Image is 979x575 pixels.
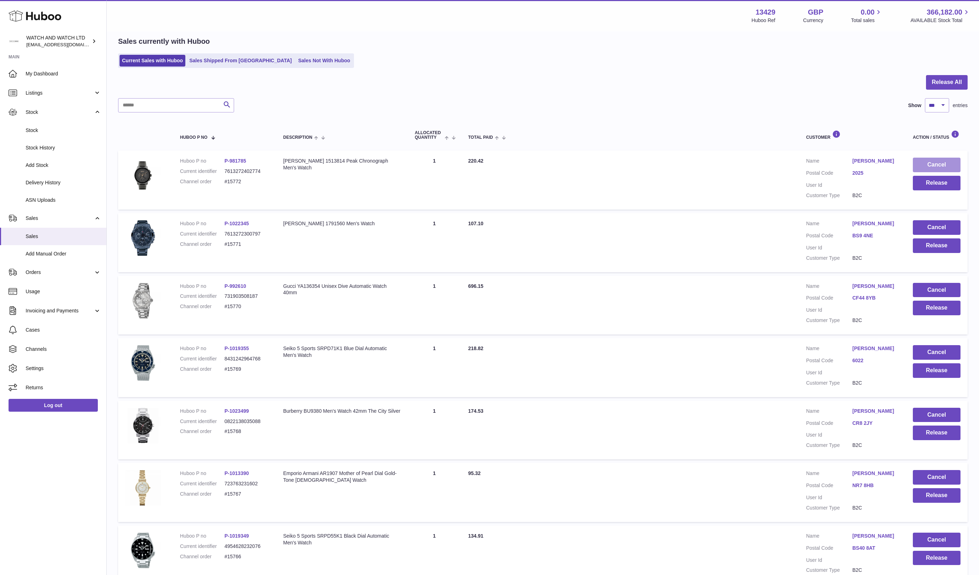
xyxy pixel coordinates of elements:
[851,17,883,24] span: Total sales
[26,307,94,314] span: Invoicing and Payments
[224,303,269,310] dd: #15770
[806,533,852,541] dt: Name
[852,158,899,164] a: [PERSON_NAME]
[803,17,824,24] div: Currency
[851,7,883,24] a: 0.00 Total sales
[26,179,101,186] span: Delivery History
[852,567,899,574] dd: B2C
[913,363,961,378] button: Release
[852,482,899,489] a: NR7 8HB
[224,283,246,289] a: P-992610
[180,158,224,164] dt: Huboo P no
[224,553,269,560] dd: #15766
[180,418,224,425] dt: Current identifier
[806,432,852,438] dt: User Id
[224,355,269,362] dd: 8431242964768
[468,135,493,140] span: Total paid
[806,220,852,229] dt: Name
[224,178,269,185] dd: #15772
[224,345,249,351] a: P-1019355
[852,317,899,324] dd: B2C
[187,55,294,67] a: Sales Shipped From [GEOGRAPHIC_DATA]
[224,168,269,175] dd: 7613272402774
[806,130,899,140] div: Customer
[852,420,899,427] a: CR8 2JY
[852,545,899,552] a: BS40 8AT
[852,357,899,364] a: 6022
[26,35,90,48] div: WATCH AND WATCH LTD
[180,231,224,237] dt: Current identifier
[283,345,401,359] div: Seiko 5 Sports SRPD71K1 Blue Dial Automatic Men's Watch
[125,283,161,318] img: 1718701278.jpg
[26,233,101,240] span: Sales
[806,420,852,428] dt: Postal Code
[125,470,161,506] img: 1727865049.jpg
[852,232,899,239] a: BS9 4NE
[806,567,852,574] dt: Customer Type
[283,408,401,415] div: Burberry BU9380 Men's Watch 42mm The City Silver
[806,244,852,251] dt: User Id
[26,109,94,116] span: Stock
[910,7,970,24] a: 366,182.00 AVAILABLE Stock Total
[408,213,461,272] td: 1
[180,168,224,175] dt: Current identifier
[224,231,269,237] dd: 7613272300797
[120,55,185,67] a: Current Sales with Huboo
[806,369,852,376] dt: User Id
[180,241,224,248] dt: Channel order
[180,303,224,310] dt: Channel order
[26,162,101,169] span: Add Stock
[224,543,269,550] dd: 4954628232076
[296,55,353,67] a: Sales Not With Huboo
[913,470,961,485] button: Cancel
[806,482,852,491] dt: Postal Code
[125,220,161,256] img: 1732797301.jpg
[913,130,961,140] div: Action / Status
[852,442,899,449] dd: B2C
[913,426,961,440] button: Release
[283,533,401,546] div: Seiko 5 Sports SRPD55K1 Black Dial Automatic Men's Watch
[26,127,101,134] span: Stock
[180,283,224,290] dt: Huboo P no
[808,7,823,17] strong: GBP
[283,283,401,296] div: Gucci YA136354 Unisex Dive Automatic Watch 40mm
[852,255,899,262] dd: B2C
[913,238,961,253] button: Release
[26,346,101,353] span: Channels
[806,380,852,386] dt: Customer Type
[468,283,483,289] span: 696.15
[806,505,852,511] dt: Customer Type
[913,283,961,297] button: Cancel
[224,418,269,425] dd: 0822138035088
[224,221,249,226] a: P-1022345
[861,7,875,17] span: 0.00
[180,491,224,497] dt: Channel order
[180,408,224,415] dt: Huboo P no
[852,220,899,227] a: [PERSON_NAME]
[180,366,224,373] dt: Channel order
[806,307,852,313] dt: User Id
[26,327,101,333] span: Cases
[415,131,443,140] span: ALLOCATED Quantity
[26,70,101,77] span: My Dashboard
[806,557,852,564] dt: User Id
[180,135,207,140] span: Huboo P no
[910,17,970,24] span: AVAILABLE Stock Total
[125,158,161,193] img: 1714366336.jpg
[806,545,852,553] dt: Postal Code
[224,408,249,414] a: P-1023499
[913,551,961,565] button: Release
[180,355,224,362] dt: Current identifier
[927,7,962,17] span: 366,182.00
[852,505,899,511] dd: B2C
[9,36,19,47] img: baris@watchandwatch.co.uk
[913,158,961,172] button: Cancel
[852,533,899,539] a: [PERSON_NAME]
[180,533,224,539] dt: Huboo P no
[913,345,961,360] button: Cancel
[26,197,101,204] span: ASN Uploads
[468,533,483,539] span: 134.91
[283,220,401,227] div: [PERSON_NAME] 1791560 Men's Watch
[283,158,401,171] div: [PERSON_NAME] 1513814 Peak Chronograph Men's Watch
[468,345,483,351] span: 218.82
